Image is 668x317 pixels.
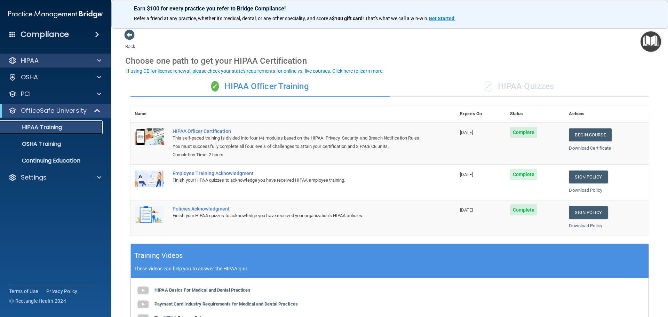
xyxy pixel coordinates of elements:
[510,169,538,180] span: Complete
[125,35,135,49] a: Back
[390,76,649,97] div: HIPAA Quizzes
[173,134,421,151] div: This self-paced training is divided into four (4) modules based on the HIPAA, Privacy, Security, ...
[510,204,538,215] span: Complete
[173,212,421,220] div: Finish your HIPAA quizzes to acknowledge you have received your organization’s HIPAA policies.
[569,206,607,219] a: Sign Policy
[21,30,69,39] h4: Compliance
[126,69,384,73] div: If using CE for license renewal, please check your state's requirements for online vs. live cours...
[154,301,298,307] b: Payment Card Industry Requirements for Medical and Dental Practices
[125,51,654,71] div: Choose one path to get your HIPAA Certification
[569,145,611,151] a: Download Certificate
[8,106,101,115] a: OfficeSafe University
[565,105,649,122] th: Actions
[5,124,62,131] p: HIPAA Training
[173,176,421,184] div: Finish your HIPAA quizzes to acknowledge you have received HIPAA employee training.
[211,81,219,92] span: ✓
[8,173,101,182] a: Settings
[5,141,61,148] p: OSHA Training
[569,171,607,183] a: Sign Policy
[134,16,332,21] span: Refer a friend at any practice, whether it's medical, dental, or any other speciality, and score a
[9,298,66,304] span: Ⓒ Rectangle Health 2024
[8,73,101,81] a: OSHA
[173,206,421,212] div: Policies Acknowledgment
[460,130,473,135] span: [DATE]
[460,207,473,213] span: [DATE]
[173,171,421,176] div: Employee Training Acknowledgment
[456,105,506,122] th: Expires On
[173,128,421,134] a: HIPAA Officer Certification
[460,172,473,177] span: [DATE]
[130,76,390,97] div: HIPAA Officer Training
[569,223,602,228] a: Download Policy
[641,31,661,52] button: Open Resource Center
[134,266,645,271] p: These videos can help you to answer the HIPAA quiz
[46,288,78,295] a: Privacy Policy
[363,16,429,21] span: ! That's what we call a win-win.
[8,7,103,21] img: PMB logo
[21,106,87,115] p: OfficeSafe University
[429,16,454,21] strong: Get Started
[173,151,421,159] div: Completion Time: 2 hours
[5,157,100,164] p: Continuing Education
[134,249,183,262] h5: Training Videos
[569,188,602,193] a: Download Policy
[154,287,250,293] b: HIPAA Basics For Medical and Dental Practices
[136,298,150,311] img: gray_youtube_icon.38fcd6cc.png
[9,288,38,295] a: Terms of Use
[485,81,492,92] span: ✓
[21,73,38,81] p: OSHA
[8,90,101,98] a: PCI
[8,56,101,65] a: HIPAA
[134,5,645,12] p: Earn $100 for every practice you refer to Bridge Compliance!
[130,105,168,122] th: Name
[569,128,611,141] a: Begin Course
[332,16,363,21] strong: $100 gift card
[21,90,31,98] p: PCI
[510,127,538,138] span: Complete
[136,284,150,298] img: gray_youtube_icon.38fcd6cc.png
[506,105,565,122] th: Status
[21,56,39,65] p: HIPAA
[429,16,455,21] a: Get Started
[21,173,47,182] p: Settings
[125,68,385,74] button: If using CE for license renewal, please check your state's requirements for online vs. live cours...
